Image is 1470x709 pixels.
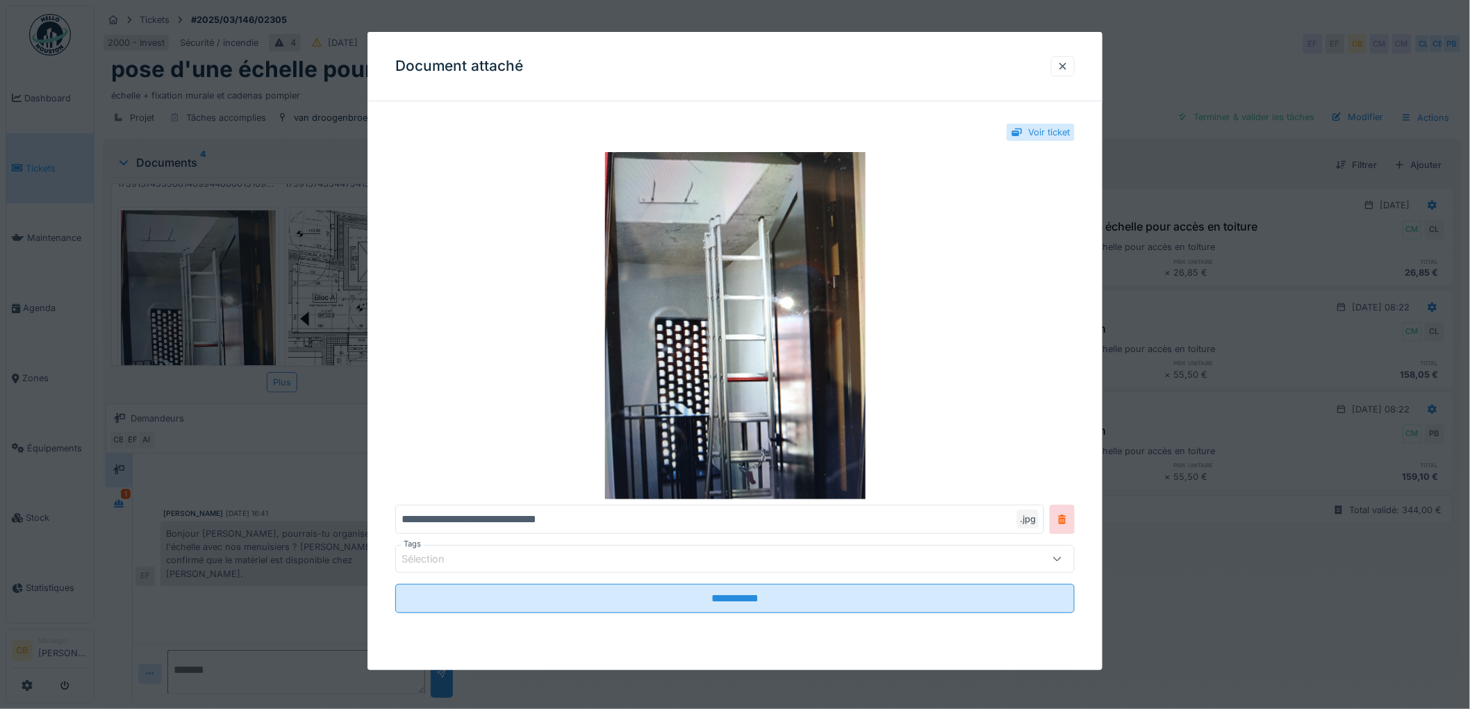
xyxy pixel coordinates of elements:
[1028,126,1070,139] div: Voir ticket
[395,152,1075,499] img: 50e28ae0-b044-4ed8-b321-998ce8ca7909-17591373949944155521441324869765.jpg
[401,538,424,550] label: Tags
[1017,510,1039,528] div: .jpg
[395,58,523,75] h3: Document attaché
[402,551,464,567] div: Sélection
